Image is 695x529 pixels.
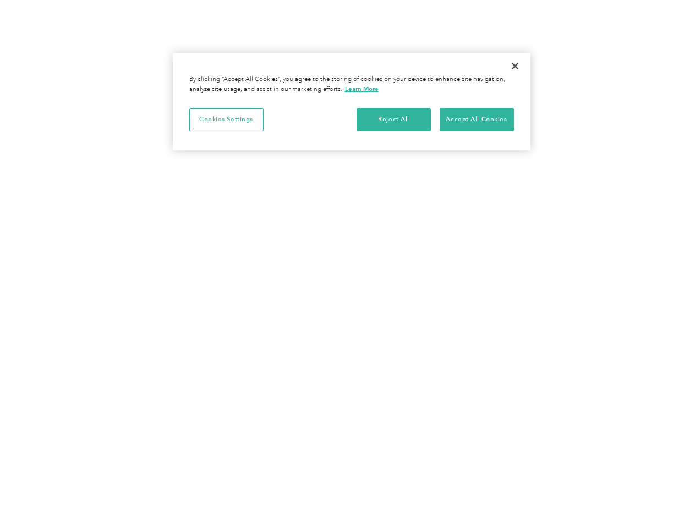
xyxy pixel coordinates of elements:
button: Close [503,54,527,78]
div: Privacy [173,53,530,150]
button: Cookies Settings [189,108,264,131]
button: Reject All [357,108,431,131]
div: By clicking “Accept All Cookies”, you agree to the storing of cookies on your device to enhance s... [189,75,514,94]
div: Cookie banner [173,53,530,150]
a: More information about your privacy, opens in a new tab [345,85,379,93]
button: Accept All Cookies [440,108,514,131]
